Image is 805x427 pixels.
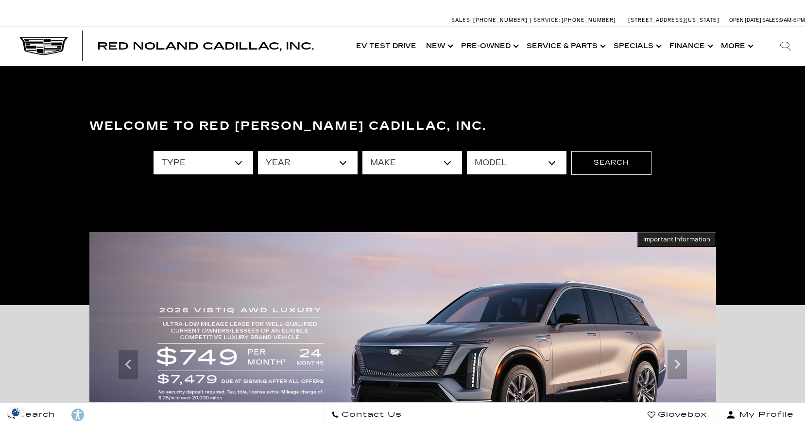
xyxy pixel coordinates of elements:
a: [STREET_ADDRESS][US_STATE] [628,17,719,23]
a: Sales: [PHONE_NUMBER] [451,17,530,23]
select: Filter by model [467,151,566,174]
button: Important Information [637,232,716,247]
span: [PHONE_NUMBER] [473,17,528,23]
a: Service: [PHONE_NUMBER] [530,17,618,23]
a: Specials [609,27,665,66]
img: Cadillac Dark Logo with Cadillac White Text [19,37,68,55]
span: Contact Us [339,408,402,422]
select: Filter by type [154,151,253,174]
a: Red Noland Cadillac, Inc. [97,41,314,51]
span: Red Noland Cadillac, Inc. [97,40,314,52]
a: Pre-Owned [456,27,522,66]
section: Click to Open Cookie Consent Modal [5,407,27,417]
button: More [716,27,756,66]
a: Service & Parts [522,27,609,66]
span: Glovebox [655,408,707,422]
span: [PHONE_NUMBER] [562,17,616,23]
span: My Profile [736,408,794,422]
span: Service: [533,17,560,23]
div: Next [668,350,687,379]
span: Sales: [762,17,780,23]
a: Contact Us [324,403,410,427]
a: Glovebox [640,403,715,427]
a: New [421,27,456,66]
img: Opt-Out Icon [5,407,27,417]
div: Previous [119,350,138,379]
span: 9 AM-6 PM [780,17,805,23]
span: Open [DATE] [729,17,761,23]
h3: Welcome to Red [PERSON_NAME] Cadillac, Inc. [89,117,716,136]
span: Important Information [643,236,710,243]
select: Filter by make [362,151,462,174]
span: Search [15,408,55,422]
a: Finance [665,27,716,66]
button: Open user profile menu [715,403,805,427]
button: Search [571,151,651,174]
select: Filter by year [258,151,358,174]
a: EV Test Drive [351,27,421,66]
span: Sales: [451,17,472,23]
